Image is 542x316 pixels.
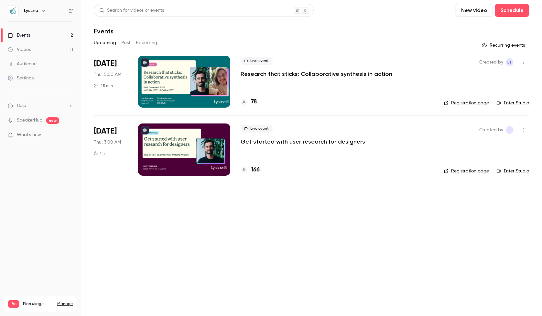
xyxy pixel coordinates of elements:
button: Past [121,38,131,48]
span: Thu, 5:00 AM [94,71,121,78]
h4: 166 [251,166,260,174]
span: What's new [17,132,41,138]
div: 45 min [94,83,113,88]
a: Research that sticks: Collaborative synthesis in action [241,70,392,78]
img: Lyssna [8,6,18,16]
button: Schedule [495,4,529,17]
li: help-dropdown-opener [8,102,73,109]
span: Pro [8,300,19,308]
span: Thu, 3:00 AM [94,139,121,146]
h1: Events [94,27,114,35]
span: [DATE] [94,126,117,136]
a: Enter Studio [497,100,529,106]
a: Enter Studio [497,168,529,174]
div: Search for videos or events [99,7,164,14]
div: Oct 8 Wed, 2:00 PM (America/New York) [94,56,128,108]
a: Registration page [444,100,489,106]
div: Events [8,32,30,39]
button: Recurring events [479,40,529,51]
span: Plan usage [23,301,53,307]
span: Created by [479,58,503,66]
span: [DATE] [94,58,117,69]
div: Videos [8,46,31,53]
h6: Lyssna [24,7,38,14]
a: Get started with user research for designers [241,138,365,146]
h4: 78 [251,98,257,106]
span: Live event [241,125,273,133]
a: SpeakerHub [17,117,42,124]
button: New video [456,4,493,17]
button: Upcoming [94,38,116,48]
div: Audience [8,61,37,67]
span: LT [508,58,512,66]
div: Settings [8,75,34,81]
div: Oct 22 Wed, 12:00 PM (America/New York) [94,123,128,175]
span: Joe Formica [506,126,514,134]
span: Help [17,102,26,109]
a: Manage [57,301,73,307]
button: Recurring [136,38,157,48]
a: 166 [241,166,260,174]
a: Registration page [444,168,489,174]
span: JF [508,126,512,134]
span: Created by [479,126,503,134]
span: Lyssna Team [506,58,514,66]
a: 78 [241,98,257,106]
div: 1 h [94,151,105,156]
span: new [46,117,59,124]
iframe: Noticeable Trigger [65,132,73,138]
span: Live event [241,57,273,65]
